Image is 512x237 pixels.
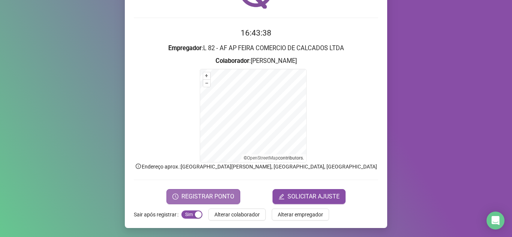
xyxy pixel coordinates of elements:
[216,57,249,64] strong: Colaborador
[172,194,178,200] span: clock-circle
[135,163,142,170] span: info-circle
[134,56,378,66] h3: : [PERSON_NAME]
[287,192,340,201] span: SOLICITAR AJUSTE
[181,192,234,201] span: REGISTRAR PONTO
[203,72,210,79] button: +
[278,194,284,200] span: edit
[208,209,266,221] button: Alterar colaborador
[244,155,304,161] li: © contributors.
[134,43,378,53] h3: : L 82 - AF AP FEIRA COMERCIO DE CALCADOS LTDA
[166,189,240,204] button: REGISTRAR PONTO
[134,162,378,171] p: Endereço aprox. : [GEOGRAPHIC_DATA][PERSON_NAME], [GEOGRAPHIC_DATA], [GEOGRAPHIC_DATA]
[272,209,329,221] button: Alterar empregador
[278,210,323,219] span: Alterar empregador
[487,212,505,230] div: Open Intercom Messenger
[134,209,181,221] label: Sair após registrar
[203,80,210,87] button: –
[272,189,346,204] button: editSOLICITAR AJUSTE
[247,155,278,161] a: OpenStreetMap
[168,45,202,52] strong: Empregador
[214,210,260,219] span: Alterar colaborador
[241,28,271,37] time: 16:43:38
